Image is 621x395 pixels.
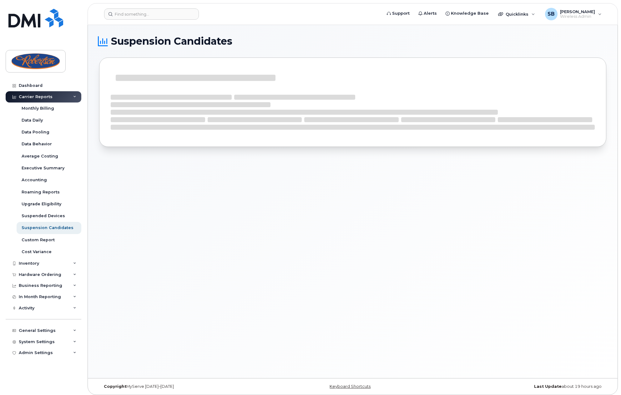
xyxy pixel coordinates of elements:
[330,384,371,389] a: Keyboard Shortcuts
[104,384,126,389] strong: Copyright
[534,384,562,389] strong: Last Update
[111,37,232,46] span: Suspension Candidates
[99,384,268,389] div: MyServe [DATE]–[DATE]
[437,384,606,389] div: about 19 hours ago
